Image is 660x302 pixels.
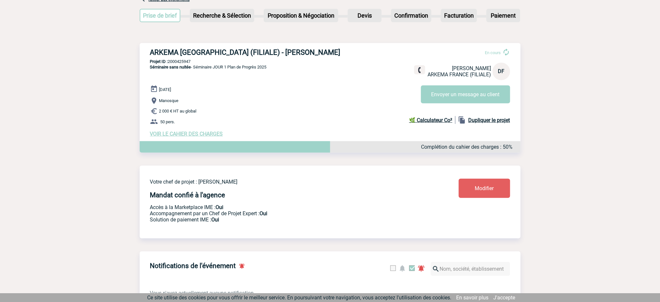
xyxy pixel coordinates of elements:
[147,294,452,301] span: Ce site utilise des cookies pour vous offrir le meilleur service. En poursuivant votre navigation...
[498,68,505,74] span: DF
[452,65,491,71] span: [PERSON_NAME]
[159,98,179,103] span: Manosque
[417,67,423,73] img: fixe.png
[212,217,219,223] b: Oui
[409,116,456,124] a: 🌿 Calculateur Co²
[421,85,510,103] button: Envoyer un message au client
[487,9,520,22] p: Paiement
[159,109,197,114] span: 2 000 € HT au global
[150,48,345,56] h3: ARKEMA [GEOGRAPHIC_DATA] (FILIALE) - [PERSON_NAME]
[494,294,515,301] a: J'accepte
[150,179,420,185] p: Votre chef de projet : [PERSON_NAME]
[150,65,191,69] span: Séminaire sans nuitée
[150,131,223,137] a: VOIR LE CAHIER DES CHARGES
[409,117,453,123] b: 🌿 Calculateur Co²
[150,290,254,296] span: Vous n'avez actuellement aucune notification
[150,59,168,64] b: Projet ID :
[140,9,180,22] p: Prise de brief
[150,262,236,270] h4: Notifications de l'événement
[161,119,175,124] span: 50 pers.
[216,204,224,210] b: Oui
[485,50,501,55] span: En cours
[150,191,225,199] h4: Mandat confié à l'agence
[140,59,521,64] p: 2000425947
[469,117,510,123] b: Dupliquer le projet
[392,9,431,22] p: Confirmation
[348,9,381,22] p: Devis
[442,9,476,22] p: Facturation
[190,9,254,22] p: Recherche & Sélection
[260,210,268,217] b: Oui
[475,185,494,191] span: Modifier
[428,71,491,78] span: ARKEMA FRANCE (FILIALE)
[150,210,420,217] p: Prestation payante
[150,217,420,223] p: Conformité aux process achat client, Prise en charge de la facturation, Mutualisation de plusieur...
[458,116,466,124] img: file_copy-black-24dp.png
[150,204,420,210] p: Accès à la Marketplace IME :
[456,294,489,301] a: En savoir plus
[264,9,338,22] p: Proposition & Négociation
[150,65,267,69] span: - Séminaire JOUR 1 Plan de Progrès 2025
[159,87,171,92] span: [DATE]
